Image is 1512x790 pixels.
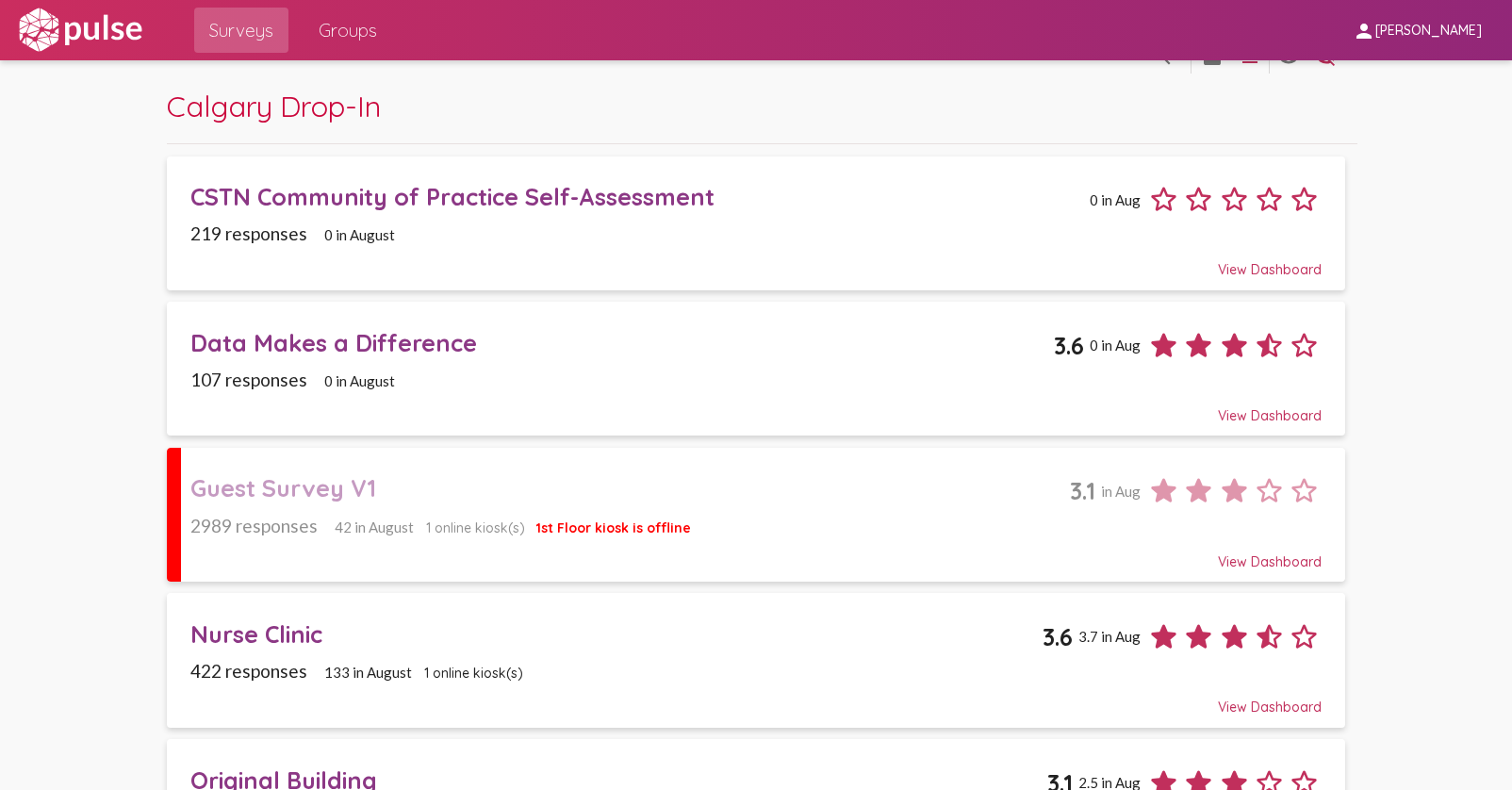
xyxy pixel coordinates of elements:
[1101,483,1141,500] span: in Aug
[1043,622,1073,651] span: 3.6
[1353,20,1375,42] mat-icon: person
[1054,331,1084,360] span: 3.6
[304,8,392,53] a: Groups
[324,664,412,681] span: 133 in August
[190,182,1084,211] div: CSTN Community of Practice Self-Assessment
[190,390,1323,424] div: View Dashboard
[15,7,145,54] img: white-logo.svg
[190,660,307,682] span: 422 responses
[190,473,1070,502] div: Guest Survey V1
[190,515,318,536] span: 2989 responses
[1070,476,1095,505] span: 3.1
[190,369,307,390] span: 107 responses
[167,156,1345,290] a: CSTN Community of Practice Self-Assessment0 in Aug219 responses0 in AugustView Dashboard
[324,226,395,243] span: 0 in August
[536,519,691,536] span: 1st Floor kiosk is offline
[167,448,1345,582] a: Guest Survey V13.1in Aug2989 responses42 in August1 online kiosk(s)1st Floor kiosk is offlineView...
[167,302,1345,436] a: Data Makes a Difference3.60 in Aug107 responses0 in AugustView Dashboard
[194,8,288,53] a: Surveys
[190,222,307,244] span: 219 responses
[426,519,525,536] span: 1 online kiosk(s)
[1338,12,1497,47] button: [PERSON_NAME]
[209,13,273,47] span: Surveys
[1375,23,1482,40] span: [PERSON_NAME]
[324,372,395,389] span: 0 in August
[190,619,1043,649] div: Nurse Clinic
[167,88,381,124] span: Calgary Drop-In
[319,13,377,47] span: Groups
[190,682,1323,716] div: View Dashboard
[424,665,523,682] span: 1 online kiosk(s)
[190,244,1323,278] div: View Dashboard
[190,328,1054,357] div: Data Makes a Difference
[167,593,1345,727] a: Nurse Clinic3.63.7 in Aug422 responses133 in August1 online kiosk(s)View Dashboard
[1090,191,1141,208] span: 0 in Aug
[335,518,414,535] span: 42 in August
[1078,628,1141,645] span: 3.7 in Aug
[190,536,1323,570] div: View Dashboard
[1090,337,1141,354] span: 0 in Aug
